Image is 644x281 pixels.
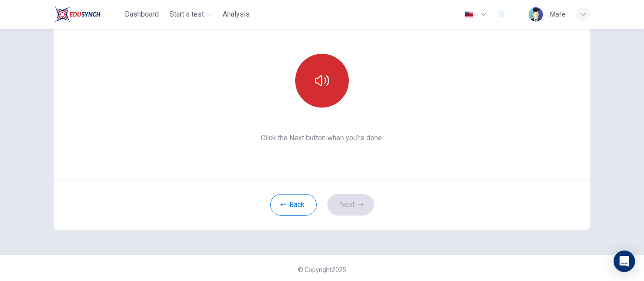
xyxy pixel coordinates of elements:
[614,251,635,272] div: Open Intercom Messenger
[169,9,204,20] span: Start a test
[223,9,250,20] span: Analysis
[235,133,410,143] span: Click the Next button when you’re done.
[298,266,346,273] span: © Copyright 2025
[550,9,565,20] div: Mafê
[463,11,475,18] img: en
[121,6,162,22] button: Dashboard
[125,9,159,20] span: Dashboard
[529,7,543,22] img: Profile picture
[54,5,101,23] img: EduSynch logo
[219,6,253,22] button: Analysis
[54,5,121,23] a: EduSynch logo
[270,194,317,216] button: Back
[166,6,216,22] button: Start a test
